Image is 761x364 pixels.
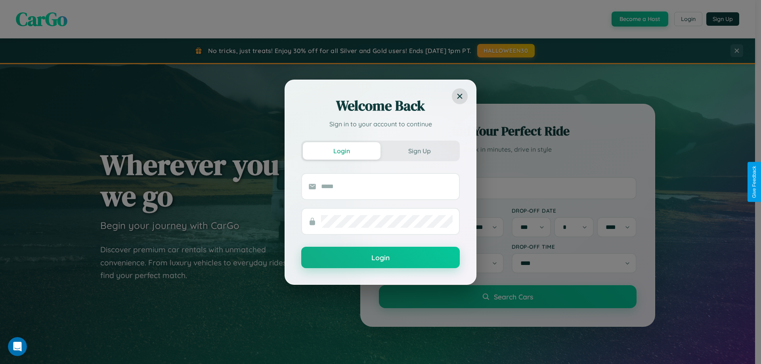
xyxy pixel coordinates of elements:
[8,337,27,356] iframe: Intercom live chat
[303,142,380,160] button: Login
[751,166,757,198] div: Give Feedback
[301,247,460,268] button: Login
[380,142,458,160] button: Sign Up
[301,119,460,129] p: Sign in to your account to continue
[301,96,460,115] h2: Welcome Back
